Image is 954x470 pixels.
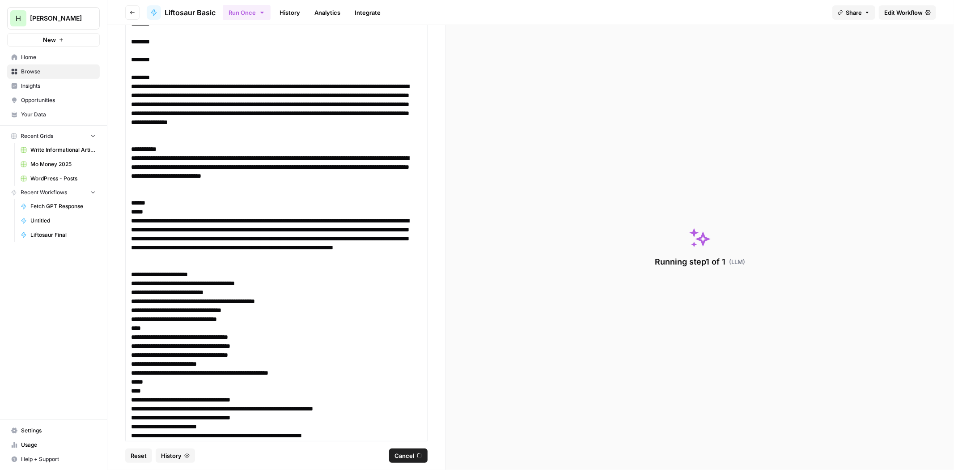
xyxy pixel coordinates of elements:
[30,175,96,183] span: WordPress - Posts
[21,441,96,449] span: Usage
[21,68,96,76] span: Browse
[16,13,21,24] span: H
[125,449,152,463] button: Reset
[161,451,182,460] span: History
[43,35,56,44] span: New
[7,64,100,79] a: Browse
[7,79,100,93] a: Insights
[17,214,100,228] a: Untitled
[30,14,84,23] span: [PERSON_NAME]
[7,50,100,64] a: Home
[21,82,96,90] span: Insights
[7,93,100,107] a: Opportunities
[156,449,195,463] button: History
[30,202,96,210] span: Fetch GPT Response
[389,449,428,463] button: Cancel
[655,256,745,268] div: Running step 1 of 1
[7,186,100,199] button: Recent Workflows
[21,455,96,463] span: Help + Support
[131,451,147,460] span: Reset
[17,228,100,242] a: Liftosaur Final
[30,217,96,225] span: Untitled
[21,96,96,104] span: Opportunities
[7,7,100,30] button: Workspace: Hasbrook
[17,171,100,186] a: WordPress - Posts
[879,5,936,20] a: Edit Workflow
[349,5,386,20] a: Integrate
[223,5,271,20] button: Run Once
[274,5,305,20] a: History
[7,33,100,47] button: New
[729,257,745,266] span: ( LLM )
[884,8,923,17] span: Edit Workflow
[21,53,96,61] span: Home
[394,451,414,460] span: Cancel
[7,423,100,438] a: Settings
[17,199,100,214] a: Fetch GPT Response
[309,5,346,20] a: Analytics
[7,107,100,122] a: Your Data
[7,452,100,466] button: Help + Support
[21,427,96,435] span: Settings
[165,7,216,18] span: Liftosaur Basic
[30,160,96,168] span: Mo Money 2025
[832,5,875,20] button: Share
[17,143,100,157] a: Write Informational Article
[30,231,96,239] span: Liftosaur Final
[21,188,67,197] span: Recent Workflows
[21,111,96,119] span: Your Data
[7,129,100,143] button: Recent Grids
[846,8,862,17] span: Share
[17,157,100,171] a: Mo Money 2025
[147,5,216,20] a: Liftosaur Basic
[30,146,96,154] span: Write Informational Article
[7,438,100,452] a: Usage
[21,132,53,140] span: Recent Grids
